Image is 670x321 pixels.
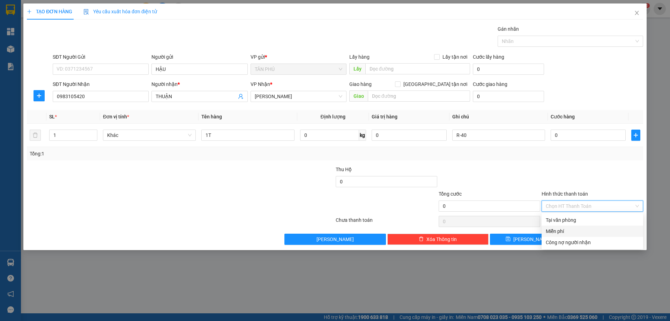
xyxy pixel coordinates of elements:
span: Giao hàng [349,81,372,87]
button: [PERSON_NAME] [284,234,386,245]
span: [GEOGRAPHIC_DATA] tận nơi [401,80,470,88]
label: Gán nhãn [498,26,519,32]
span: Đơn vị tính [103,114,129,119]
span: Tên hàng [201,114,222,119]
div: Miễn phí [546,227,639,235]
div: Tổng: 1 [30,150,259,158]
span: SL [49,114,55,119]
span: TÂN PHÚ [255,64,342,74]
span: TẠO ĐƠN HÀNG [27,9,72,14]
span: delete [419,236,424,242]
img: icon [83,9,89,15]
span: plus [34,93,44,99]
button: plus [631,130,640,141]
span: Thu Hộ [336,167,352,172]
span: Giao [349,90,368,102]
input: Cước lấy hàng [473,64,544,75]
input: VD: Bàn, Ghế [201,130,294,141]
div: SĐT Người Nhận [53,80,149,88]
input: Ghi Chú [452,130,545,141]
span: TAM QUAN [255,91,342,102]
span: Yêu cầu xuất hóa đơn điện tử [83,9,157,14]
span: [PERSON_NAME] [317,235,354,243]
span: Giá trị hàng [372,114,397,119]
button: deleteXóa Thông tin [387,234,489,245]
span: plus [27,9,32,14]
button: plus [33,90,45,101]
span: plus [632,132,640,138]
div: VP gửi [251,53,347,61]
span: VP Nhận [251,81,270,87]
div: Cước gửi hàng sẽ được ghi vào công nợ của người nhận [542,237,643,248]
div: Chưa thanh toán [335,216,438,228]
span: Tổng cước [439,191,462,197]
span: Xóa Thông tin [426,235,457,243]
span: Khác [107,130,192,140]
span: user-add [238,94,244,99]
input: Cước giao hàng [473,91,544,102]
div: Người gửi [151,53,247,61]
span: Cước hàng [551,114,575,119]
label: Cước giao hàng [473,81,507,87]
div: Công nợ người nhận [546,239,639,246]
input: 0 [372,130,447,141]
span: [PERSON_NAME] [513,235,551,243]
span: Lấy hàng [349,54,370,60]
span: kg [359,130,366,141]
button: delete [30,130,41,141]
span: close [634,10,640,16]
button: Close [627,3,647,23]
span: Định lượng [321,114,345,119]
input: Dọc đường [365,63,470,74]
div: SĐT Người Gửi [53,53,149,61]
label: Cước lấy hàng [473,54,504,60]
span: Lấy [349,63,365,74]
div: Người nhận [151,80,247,88]
button: save[PERSON_NAME] [490,234,566,245]
span: Lấy tận nơi [440,53,470,61]
span: save [506,236,511,242]
div: Tại văn phòng [546,216,639,224]
th: Ghi chú [449,110,548,124]
input: Dọc đường [368,90,470,102]
label: Hình thức thanh toán [542,191,588,197]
